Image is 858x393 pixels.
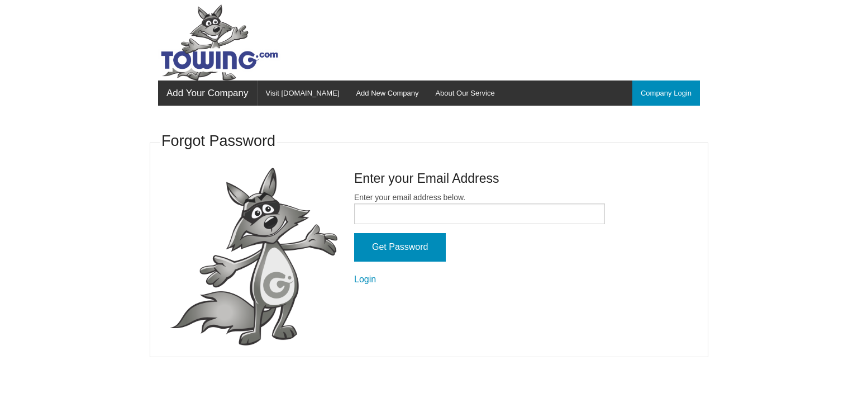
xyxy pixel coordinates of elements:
[354,274,376,284] a: Login
[632,81,700,106] a: Company Login
[427,81,503,106] a: About Our Service
[354,192,605,224] label: Enter your email address below.
[170,168,337,346] img: fox-Presenting.png
[258,81,348,106] a: Visit [DOMAIN_NAME]
[158,4,281,81] img: Towing.com Logo
[354,203,605,224] input: Enter your email address below.
[354,233,446,262] input: Get Password
[161,131,275,152] h3: Forgot Password
[347,81,427,106] a: Add New Company
[354,169,605,187] h4: Enter your Email Address
[158,81,257,106] a: Add Your Company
